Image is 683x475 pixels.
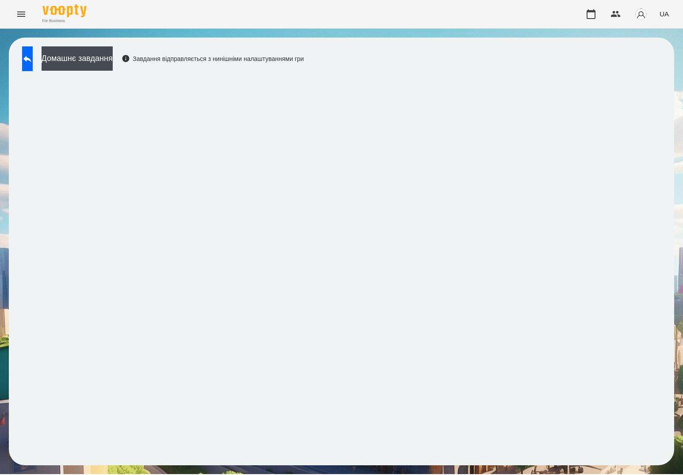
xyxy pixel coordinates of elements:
button: Menu [11,4,32,25]
div: Завдання відправляється з нинішніми налаштуваннями гри [122,54,304,63]
span: UA [660,9,669,19]
img: Voopty Logo [42,4,87,17]
img: avatar_s.png [635,8,647,20]
button: Домашнє завдання [42,46,113,71]
button: UA [656,6,672,22]
span: For Business [42,18,87,24]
